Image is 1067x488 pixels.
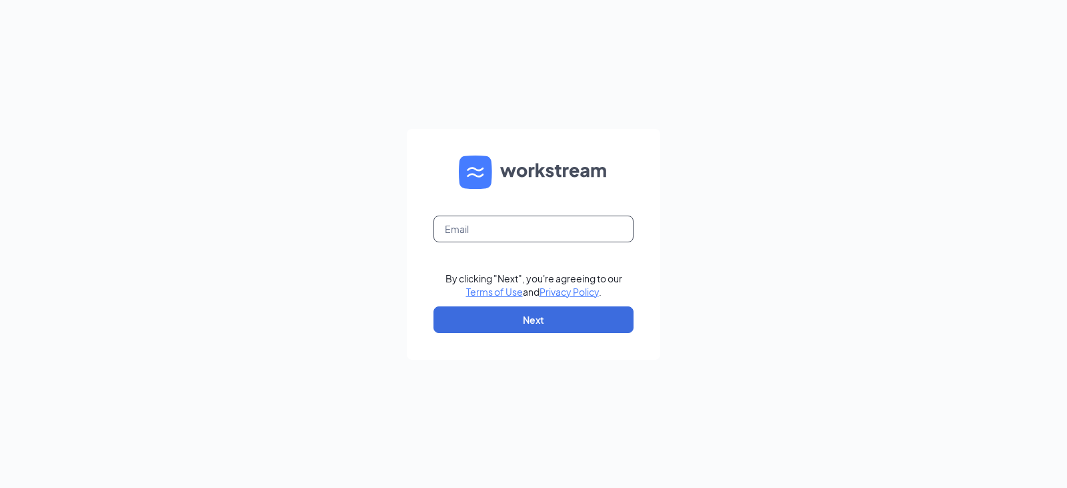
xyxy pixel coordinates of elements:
input: Email [433,216,634,242]
button: Next [433,306,634,333]
img: WS logo and Workstream text [459,156,608,189]
div: By clicking "Next", you're agreeing to our and . [445,272,622,298]
a: Privacy Policy [540,286,599,298]
a: Terms of Use [466,286,523,298]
